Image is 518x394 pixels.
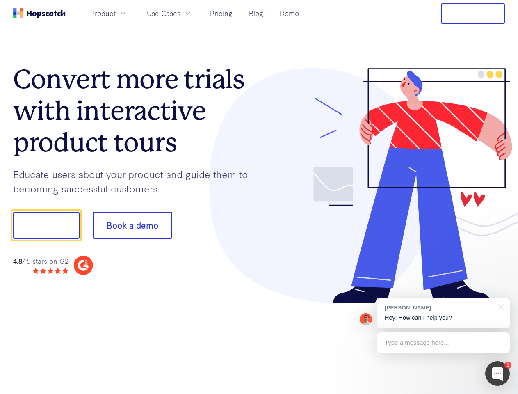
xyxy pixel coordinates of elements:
h1: Convert more trials with interactive product tours [13,64,259,158]
strong: 4.8 [13,256,22,266]
div: 1 [504,362,511,369]
a: Demo [276,7,302,20]
a: Pricing [207,7,236,20]
div: [PERSON_NAME] [385,304,493,312]
div: Type a message here... [377,332,510,353]
span: Use Cases [147,8,180,18]
button: Show me! [13,212,80,239]
button: Free Trial [441,3,505,24]
span: Product [90,8,116,18]
button: Product [85,7,132,20]
img: Mark Spera [360,313,372,325]
a: Blog [246,7,267,20]
a: Home [13,8,66,18]
p: Educate users about your product and guide them to becoming successful customers. [13,167,259,195]
button: Use Cases [142,7,197,20]
button: Book a demo [93,212,172,239]
div: / 5 stars on G2 [13,256,68,266]
p: Hey! How can I help you? [385,314,502,322]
